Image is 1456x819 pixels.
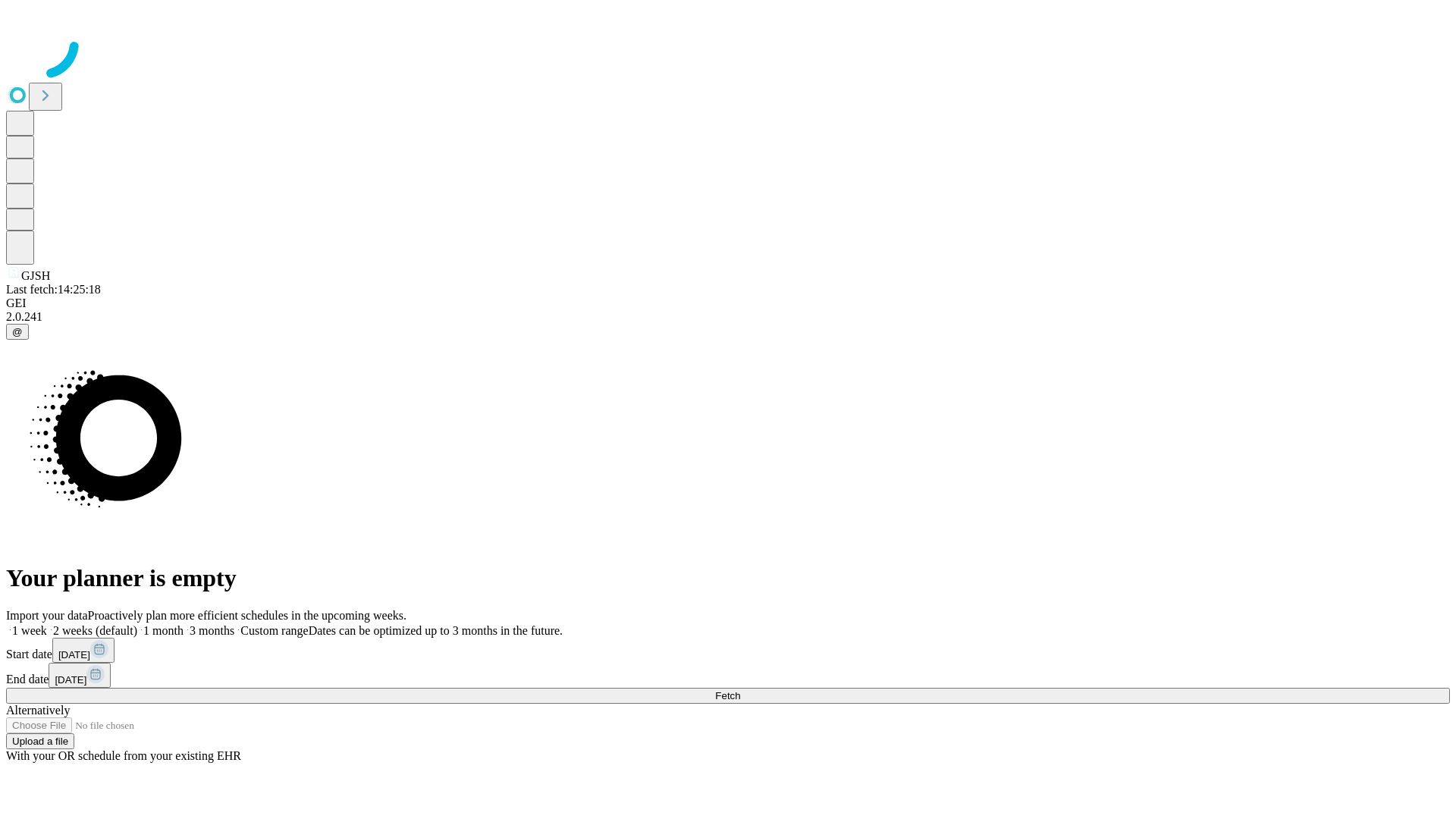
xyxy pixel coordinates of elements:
[6,310,1450,324] div: 2.0.241
[53,624,137,637] span: 2 weeks (default)
[55,674,86,686] span: [DATE]
[6,638,1450,663] div: Start date
[88,609,406,622] span: Proactively plan more efficient schedules in the upcoming weeks.
[143,624,184,637] span: 1 month
[309,624,563,637] span: Dates can be optimized up to 3 months in the future.
[6,663,1450,688] div: End date
[12,326,23,337] span: @
[6,283,101,296] span: Last fetch: 14:25:18
[6,324,29,340] button: @
[58,649,90,661] span: [DATE]
[52,638,115,663] button: [DATE]
[6,564,1450,592] h1: Your planner is empty
[6,704,70,717] span: Alternatively
[49,663,111,688] button: [DATE]
[240,624,308,637] span: Custom range
[6,733,74,749] button: Upload a file
[190,624,234,637] span: 3 months
[6,688,1450,704] button: Fetch
[6,609,88,622] span: Import your data
[6,297,1450,310] div: GEI
[6,749,241,762] span: With your OR schedule from your existing EHR
[12,624,47,637] span: 1 week
[21,269,50,282] span: GJSH
[715,690,740,701] span: Fetch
